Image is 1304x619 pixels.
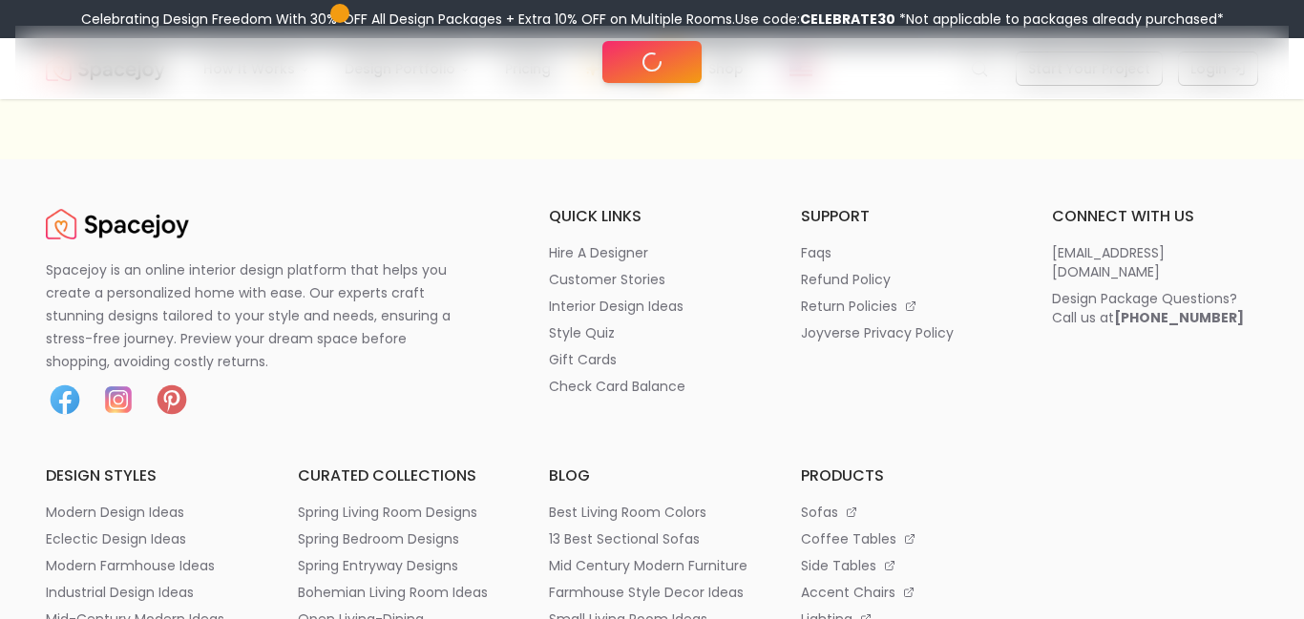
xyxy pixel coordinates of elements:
img: Instagram icon [99,381,137,419]
a: farmhouse style decor ideas [549,583,755,602]
p: spring entryway designs [298,556,458,575]
p: sofas [801,503,838,522]
a: customer stories [549,270,755,289]
h6: support [801,205,1007,228]
p: interior design ideas [549,297,684,316]
a: accent chairs [801,583,1007,602]
a: bohemian living room ideas [298,583,504,602]
a: best living room colors [549,503,755,522]
span: *Not applicable to packages already purchased* [895,10,1224,29]
a: 13 best sectional sofas [549,529,755,548]
p: coffee tables [801,529,896,548]
img: Facebook icon [46,381,84,419]
p: 13 best sectional sofas [549,529,700,548]
a: [EMAIL_ADDRESS][DOMAIN_NAME] [1052,243,1258,281]
p: bohemian living room ideas [298,583,488,602]
p: farmhouse style decor ideas [549,583,744,602]
h6: quick links [549,205,755,228]
div: Design Package Questions? Call us at [1052,289,1244,327]
p: hire a designer [549,243,648,262]
a: gift cards [549,350,755,369]
a: coffee tables [801,529,1007,548]
img: Spacejoy Logo [46,205,189,243]
h6: products [801,464,1007,487]
p: check card balance [549,377,685,396]
p: modern farmhouse ideas [46,556,215,575]
a: joyverse privacy policy [801,323,1007,342]
p: style quiz [549,323,615,342]
p: Spacejoy is an online interior design platform that helps you create a personalized home with eas... [46,258,473,373]
p: accent chairs [801,583,895,602]
a: eclectic design ideas [46,529,252,548]
p: joyverse privacy policy [801,323,954,342]
a: sofas [801,503,1007,522]
a: return policies [801,297,1007,316]
a: faqs [801,243,1007,262]
a: hire a designer [549,243,755,262]
p: industrial design ideas [46,583,194,602]
a: interior design ideas [549,297,755,316]
a: refund policy [801,270,1007,289]
h6: design styles [46,464,252,487]
p: return policies [801,297,897,316]
img: Pinterest icon [153,381,191,419]
a: Spacejoy [46,205,189,243]
a: mid century modern furniture [549,556,755,575]
p: best living room colors [549,503,706,522]
p: spring living room designs [298,503,477,522]
p: faqs [801,243,831,262]
h6: curated collections [298,464,504,487]
p: side tables [801,556,876,575]
a: modern farmhouse ideas [46,556,252,575]
div: Celebrating Design Freedom With 30% OFF All Design Packages + Extra 10% OFF on Multiple Rooms. [81,10,1224,29]
b: [PHONE_NUMBER] [1114,308,1244,327]
a: Design Package Questions?Call us at[PHONE_NUMBER] [1052,289,1258,327]
a: spring entryway designs [298,556,504,575]
span: Use code: [735,10,895,29]
h6: connect with us [1052,205,1258,228]
a: spring living room designs [298,503,504,522]
p: refund policy [801,270,891,289]
p: customer stories [549,270,665,289]
a: side tables [801,556,1007,575]
p: mid century modern furniture [549,556,747,575]
a: check card balance [549,377,755,396]
p: eclectic design ideas [46,529,186,548]
b: CELEBRATE30 [800,10,895,29]
a: industrial design ideas [46,583,252,602]
a: spring bedroom designs [298,529,504,548]
a: style quiz [549,323,755,342]
p: modern design ideas [46,503,184,522]
p: spring bedroom designs [298,529,459,548]
a: modern design ideas [46,503,252,522]
p: gift cards [549,350,617,369]
h6: blog [549,464,755,487]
